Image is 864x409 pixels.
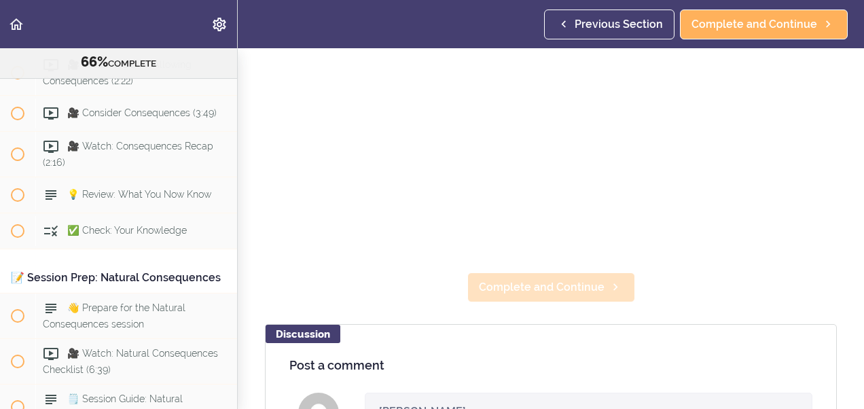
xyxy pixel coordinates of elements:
svg: Back to course curriculum [8,16,24,33]
span: 🎥 Watch & Learn: Allowing Consequences (2:22) [43,59,192,86]
a: Complete and Continue [680,10,848,39]
span: 👋 Prepare for the Natural Consequences session [43,302,185,329]
span: Complete and Continue [479,279,605,296]
span: ✅ Check: Your Knowledge [67,225,187,236]
div: COMPLETE [17,54,220,71]
span: 66% [81,54,108,70]
span: Complete and Continue [691,16,817,33]
h4: Post a comment [289,359,812,372]
span: 🎥 Watch: Natural Consequences Checklist (6:39) [43,348,218,374]
svg: Settings Menu [211,16,228,33]
a: Previous Section [544,10,674,39]
a: Complete and Continue [467,272,635,302]
span: 🎥 Consider Consequences (3:49) [67,107,217,118]
span: 🎥 Watch: Consequences Recap (2:16) [43,141,213,167]
div: Discussion [266,325,340,343]
span: Previous Section [575,16,663,33]
span: 💡 Review: What You Now Know [67,189,211,200]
